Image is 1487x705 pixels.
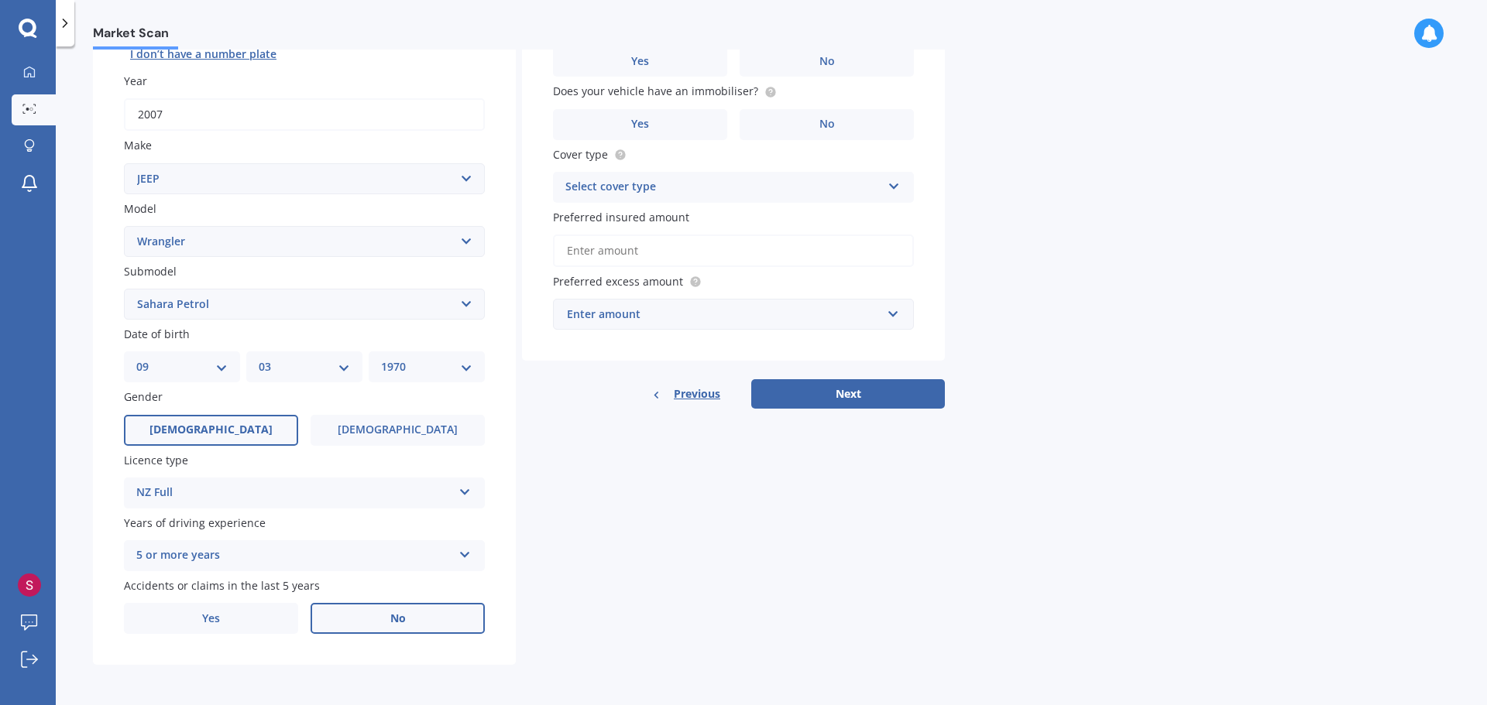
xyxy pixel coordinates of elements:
[124,201,156,216] span: Model
[124,327,190,341] span: Date of birth
[631,55,649,68] span: Yes
[18,573,41,597] img: ACg8ocKCRcdQYZH3pUeoYyLuWTsDp_vLoKKzMYddo8x-QRqwcL5x6g=s96-c
[124,453,188,467] span: Licence type
[567,306,881,323] div: Enter amount
[751,379,945,409] button: Next
[93,26,178,46] span: Market Scan
[124,264,177,279] span: Submodel
[553,84,758,99] span: Does your vehicle have an immobiliser?
[819,55,835,68] span: No
[553,210,689,224] span: Preferred insured amount
[136,484,452,502] div: NZ Full
[553,274,683,289] span: Preferred excess amount
[124,74,147,88] span: Year
[136,546,452,565] div: 5 or more years
[553,147,608,162] span: Cover type
[124,578,320,593] span: Accidents or claims in the last 5 years
[565,178,881,197] div: Select cover type
[124,139,152,153] span: Make
[124,98,485,131] input: YYYY
[149,423,273,436] span: [DEMOGRAPHIC_DATA]
[124,42,283,67] button: I don’t have a number plate
[338,423,458,436] span: [DEMOGRAPHIC_DATA]
[819,118,835,131] span: No
[390,612,406,625] span: No
[631,118,649,131] span: Yes
[674,382,720,406] span: Previous
[124,390,163,405] span: Gender
[202,612,220,625] span: Yes
[553,234,914,267] input: Enter amount
[124,515,266,530] span: Years of driving experience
